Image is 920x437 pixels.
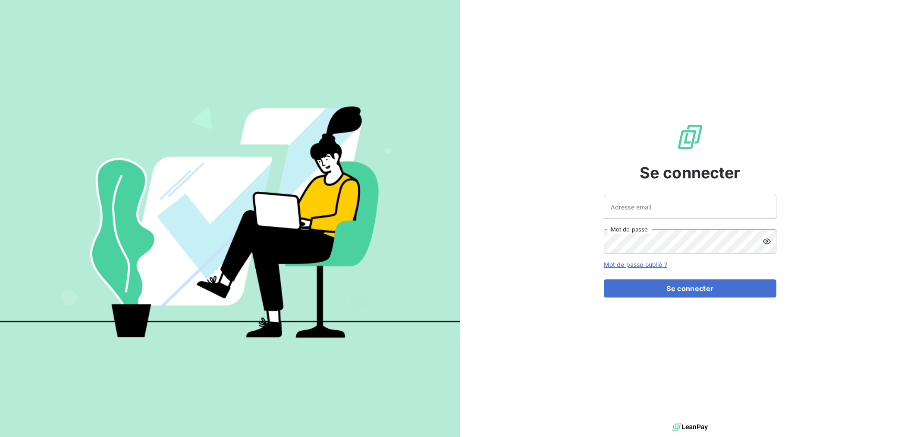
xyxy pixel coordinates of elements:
img: logo [672,421,708,434]
a: Mot de passe oublié ? [604,261,667,268]
span: Se connecter [640,161,741,184]
button: Se connecter [604,279,776,298]
img: Logo LeanPay [676,123,704,151]
input: placeholder [604,195,776,219]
